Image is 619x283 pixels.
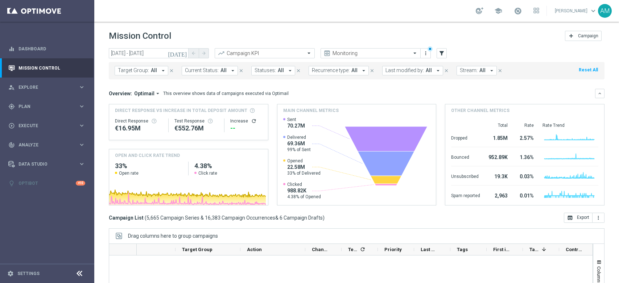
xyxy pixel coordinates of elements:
h1: Mission Control [109,31,171,41]
h4: Other channel metrics [451,107,509,114]
i: more_vert [595,215,601,221]
span: keyboard_arrow_down [589,7,597,15]
div: Mission Control [8,65,86,71]
button: more_vert [422,49,429,58]
div: AM [598,4,612,18]
i: arrow_drop_down [154,90,161,97]
button: Target Group: All arrow_drop_down [115,66,168,75]
div: Unsubscribed [451,170,480,182]
i: arrow_drop_down [435,67,441,74]
span: Data Studio [18,162,78,166]
div: Rate [516,122,534,128]
i: arrow_drop_down [160,67,166,74]
div: Analyze [8,142,78,148]
i: refresh [360,246,366,252]
div: Bounced [451,151,480,162]
i: track_changes [8,142,15,148]
i: keyboard_arrow_right [78,84,85,91]
i: keyboard_arrow_down [597,91,602,96]
h4: OPEN AND CLICK RATE TREND [115,152,180,159]
div: 2.57% [516,132,534,143]
ng-select: Monitoring [321,48,421,58]
span: 69.36M [287,140,311,147]
div: Plan [8,103,78,110]
button: close [443,67,450,75]
span: Tags [457,247,468,252]
i: keyboard_arrow_right [78,103,85,110]
h4: Main channel metrics [283,107,339,114]
span: Optimail [134,90,154,97]
button: [DATE] [167,48,189,59]
span: Execute [18,124,78,128]
i: close [296,68,301,73]
a: [PERSON_NAME]keyboard_arrow_down [554,5,598,16]
span: Plan [18,104,78,109]
a: Optibot [18,174,76,193]
i: arrow_drop_down [287,67,293,74]
i: arrow_forward [201,51,206,56]
div: Optibot [8,174,85,193]
div: 0.01% [516,189,534,201]
i: gps_fixed [8,103,15,110]
div: play_circle_outline Execute keyboard_arrow_right [8,123,86,129]
h3: Campaign List [109,215,325,221]
multiple-options-button: Export to CSV [564,215,604,220]
button: equalizer Dashboard [8,46,86,52]
button: Last modified by: All arrow_drop_down [382,66,443,75]
span: Target Group [182,247,212,252]
span: school [494,7,502,15]
button: Statuses: All arrow_drop_down [251,66,295,75]
i: arrow_back [191,51,196,56]
button: track_changes Analyze keyboard_arrow_right [8,142,86,148]
div: Explore [8,84,78,91]
button: close [295,67,302,75]
div: Total [489,122,508,128]
span: Action [247,247,262,252]
input: Select date range [109,48,189,58]
div: gps_fixed Plan keyboard_arrow_right [8,104,86,109]
span: Sent [287,117,305,122]
span: Recurrence type: [312,67,350,74]
div: 19.3K [489,170,508,182]
i: arrow_drop_down [230,67,236,74]
button: filter_alt [437,48,447,58]
button: Data Studio keyboard_arrow_right [8,161,86,167]
span: All [351,67,358,74]
span: Calculate column [359,245,366,253]
div: Dropped [451,132,480,143]
button: person_search Explore keyboard_arrow_right [8,84,86,90]
button: close [168,67,175,75]
span: 4.38% of Opened [287,194,321,200]
span: Analyze [18,143,78,147]
span: Current Status: [185,67,219,74]
span: Target Group: [118,67,149,74]
span: Campaign [578,33,598,38]
h2: 33% [115,162,182,170]
button: close [238,67,244,75]
span: Open rate [119,170,139,176]
a: Settings [17,271,40,276]
span: All [151,67,157,74]
div: There are unsaved changes [428,46,433,51]
div: 1.85M [489,132,508,143]
i: close [169,68,174,73]
div: 952.89K [489,151,508,162]
i: close [498,68,503,73]
span: Last Modified By [421,247,438,252]
span: Clicked [287,182,321,187]
button: arrow_forward [199,48,209,58]
i: [DATE] [168,50,187,57]
span: Opened [287,158,321,164]
button: Recurrence type: All arrow_drop_down [309,66,369,75]
span: Statuses: [255,67,276,74]
div: Mission Control [8,58,85,78]
i: add [568,33,574,39]
span: 99% of Sent [287,147,311,153]
i: trending_up [218,50,225,57]
button: add Campaign [565,31,602,41]
span: 5,665 Campaign Series & 16,383 Campaign Occurrences [147,215,275,221]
